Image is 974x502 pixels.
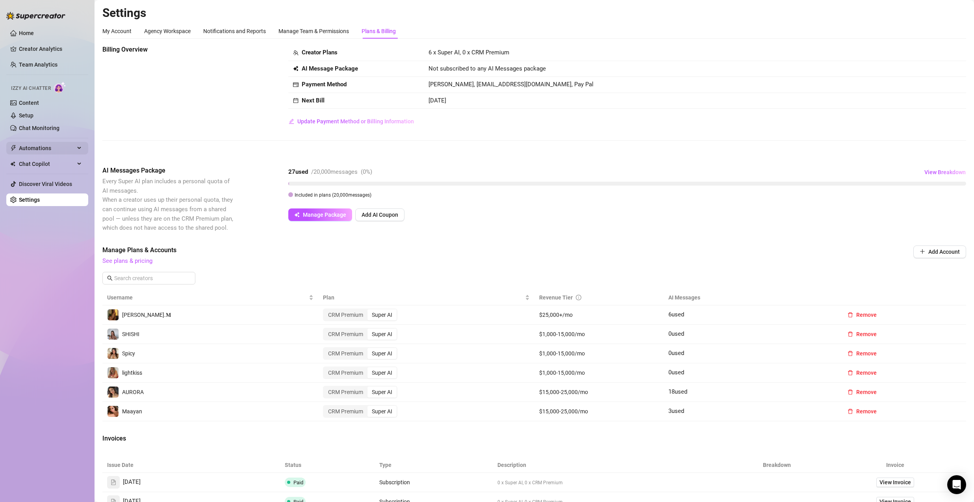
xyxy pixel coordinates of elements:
strong: Payment Method [302,81,347,88]
img: Spicy [108,348,119,359]
span: Add AI Coupon [362,212,398,218]
div: segmented control [323,386,397,398]
th: Username [102,290,318,305]
span: Maayan [122,408,142,415]
span: ( 0 %) [361,168,372,175]
strong: AI Message Package [302,65,358,72]
h2: Settings [102,6,966,20]
span: Invoices [102,434,235,443]
th: Breakdown [729,457,824,473]
div: CRM Premium [324,348,367,359]
span: Plan [323,293,523,302]
div: Super AI [367,309,397,320]
button: Add AI Coupon [355,208,404,221]
span: 0 used [668,330,684,337]
span: Username [107,293,307,302]
span: Manage Plans & Accounts [102,245,860,255]
div: Super AI [367,387,397,398]
span: Add Account [928,249,960,255]
div: segmented control [323,328,397,340]
img: SHISHI [108,329,119,340]
span: Every Super AI plan includes a personal quota of AI messages. When a creator uses up their person... [102,178,233,231]
span: Izzy AI Chatter [11,85,51,92]
th: Plan [318,290,534,305]
a: Chat Monitoring [19,125,59,131]
div: Super AI [367,348,397,359]
span: [DATE] [123,478,141,487]
strong: Next Bill [302,97,325,104]
span: file-text [111,480,116,485]
span: / 20,000 messages [311,168,358,175]
span: [PERSON_NAME].𝐌 [122,312,171,318]
span: SHISHI [122,331,139,337]
button: Remove [841,366,883,379]
button: Remove [841,386,883,398]
span: Paid [293,480,303,485]
td: $1,000-15,000/mo [534,344,664,363]
th: Type [375,457,493,473]
div: CRM Premium [324,367,367,378]
span: plus [920,249,925,254]
span: Billing Overview [102,45,235,54]
span: search [107,275,113,281]
img: AI Chatter [54,82,66,93]
img: Chat Copilot [10,161,15,167]
span: AI Messages Package [102,166,235,175]
th: Invoice [824,457,966,473]
img: logo-BBDzfeDw.svg [6,12,65,20]
span: [PERSON_NAME], [EMAIL_ADDRESS][DOMAIN_NAME], Pay Pal [429,81,594,88]
div: Super AI [367,367,397,378]
span: 3 used [668,407,684,415]
span: delete [848,312,853,318]
span: 0 used [668,350,684,357]
span: Revenue Tier [539,294,573,301]
input: Search creators [114,274,184,283]
span: Not subscribed to any AI Messages package [429,64,546,74]
span: Automations [19,142,75,154]
td: $25,000+/mo [534,305,664,325]
span: Update Payment Method or Billing Information [297,118,414,125]
a: Team Analytics [19,61,58,68]
span: 6 used [668,311,684,318]
strong: 27 used [288,168,308,175]
strong: Creator Plans [302,49,338,56]
button: View Breakdown [924,166,966,178]
img: lightkiss [108,367,119,378]
span: Remove [856,408,877,415]
span: team [293,50,299,56]
span: delete [848,389,853,395]
span: View Invoice [879,478,911,487]
span: Manage Package [303,212,346,218]
span: Chat Copilot [19,158,75,170]
span: delete [848,370,853,376]
a: Content [19,100,39,106]
span: edit [289,119,294,124]
span: View Breakdown [924,169,966,175]
th: Description [493,457,729,473]
a: Settings [19,197,40,203]
button: Remove [841,328,883,340]
td: $15,000-25,000/mo [534,383,664,402]
a: See plans & pricing [102,257,152,264]
th: Issue Date [102,457,280,473]
button: Add Account [913,245,966,258]
span: delete [848,409,853,414]
a: View Invoice [876,478,914,487]
a: Creator Analytics [19,43,82,55]
th: AI Messages [664,290,837,305]
span: calendar [293,98,299,103]
button: Remove [841,405,883,418]
span: Subscription [379,479,410,485]
div: Super AI [367,406,397,417]
div: segmented control [323,366,397,379]
span: delete [848,351,853,356]
button: Remove [841,347,883,360]
span: thunderbolt [10,145,17,151]
button: Manage Package [288,208,352,221]
span: Included in plans ( 20,000 messages) [295,192,371,198]
button: Remove [841,309,883,321]
span: delete [848,331,853,337]
span: lightkiss [122,370,142,376]
th: Status [280,457,375,473]
span: Remove [856,350,877,357]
